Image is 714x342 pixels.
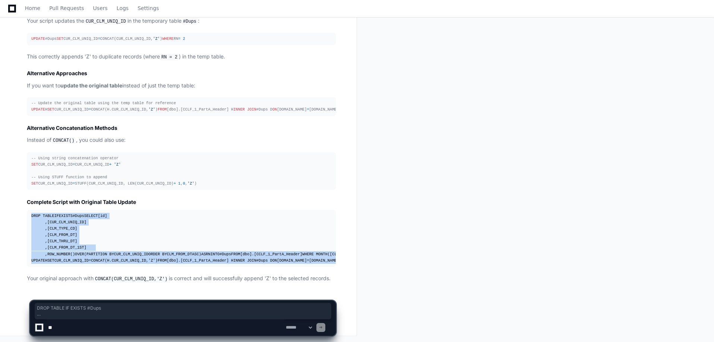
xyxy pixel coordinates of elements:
[27,17,336,26] p: Your script updates the in the temporary table :
[178,181,180,186] span: 1
[160,54,179,61] code: RN = 2
[117,6,129,10] span: Logs
[86,252,107,256] span: PARTITION
[89,258,91,263] span: =
[162,252,167,256] span: BY
[75,252,84,256] span: OVER
[89,107,91,112] span: =
[27,124,336,132] h2: Alternative Concatenation Methods
[47,107,54,112] span: SET
[94,276,169,282] code: CONCAT(CUR_CLM_UNIQ_ID,'Z')
[31,155,331,187] div: CUR_CLM_UNIQ_ID CUR_CLM_UNIQ_ID CUR_CLM_UNIQ_ID STUFF(CUR_CLM_UNIQ_ID, LEN(CUR_CLM_UNIQ_ID) , , )
[211,252,220,256] span: INTO
[47,252,70,256] span: ROW_NUMBER
[31,162,38,167] span: SET
[31,214,41,218] span: DROP
[148,107,155,112] span: 'Z'
[49,6,84,10] span: Pull Requests
[183,181,185,186] span: 0
[47,258,54,263] span: SET
[247,107,256,112] span: JOIN
[31,181,38,186] span: SET
[27,136,336,145] p: Instead of , you could also use:
[174,181,176,186] span: +
[73,181,75,186] span: =
[31,36,45,41] span: UPDATE
[192,252,199,256] span: ASC
[31,36,331,42] div: #Dups CUR_CLM_UNIQ_ID CONCAT(CUR_CLM_UNIQ_ID, ) RN
[272,107,277,112] span: ON
[110,252,114,256] span: BY
[25,6,40,10] span: Home
[60,82,122,89] strong: update the original table
[37,305,329,317] span: DROP TABLE IF EXISTS #Dups SELECT [id] ,[CUR_CLM_UNIQ_ID] ,[CLM_TYPE_CD] ,[CLM_FROM_DT] ,[CLM_THR...
[178,36,180,41] span: =
[187,181,194,186] span: 'Z'
[316,252,328,256] span: MONTH
[114,162,121,167] span: 'Z'
[31,258,45,263] span: UPDATE
[148,252,160,256] span: ORDER
[27,81,336,90] p: If you want to instead of just the temp table:
[231,252,240,256] span: FROM
[302,252,314,256] span: WHERE
[98,36,100,41] span: =
[201,252,206,256] span: AS
[27,274,336,283] p: Your original approach with is correct and will successfully append 'Z' to the selected records.
[247,258,256,263] span: JOIN
[307,258,309,263] span: =
[153,36,160,41] span: 'Z'
[138,6,159,10] span: Settings
[307,107,309,112] span: =
[233,258,245,263] span: INNER
[84,214,98,218] span: SELECT
[158,107,167,112] span: FROM
[57,36,63,41] span: SET
[43,214,54,218] span: TABLE
[233,107,245,112] span: INNER
[27,198,336,206] h2: Complete Script with Original Table Update
[162,36,174,41] span: WHERE
[27,70,336,77] h2: Alternative Approaches
[31,175,107,179] span: -- Using STUFF function to append
[109,162,111,167] span: +
[158,258,167,263] span: FROM
[31,213,331,264] div: IF #Dups [id] ,[CUR_CLM_UNIQ_ID] ,[CLM_TYPE_CD] ,[CLM_FROM_DT] ,[CLM_THRU_DT] ,[CLM_FROM_DT_1ST] ...
[31,100,331,113] div: H CUR_CLM_UNIQ_ID CONCAT(H.CUR_CLM_UNIQ_ID, ) [dbo].[CCLF_1_PartA_Header] H #Dups D [DOMAIN_NAME]...
[84,18,127,25] code: CUR_CLM_UNIQ_ID
[148,258,155,263] span: 'Z'
[31,101,176,105] span: -- Update the original table using the temp table for reference
[51,137,76,144] code: CONCAT()
[31,156,119,160] span: -- Using string concatenation operator
[181,18,198,25] code: #Dups
[27,52,336,61] p: This correctly appends 'Z' to duplicate records (where ) in the temp table.
[73,162,75,167] span: =
[93,6,108,10] span: Users
[59,214,73,218] span: EXISTS
[183,36,185,41] span: 2
[31,107,45,112] span: UPDATE
[272,258,277,263] span: ON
